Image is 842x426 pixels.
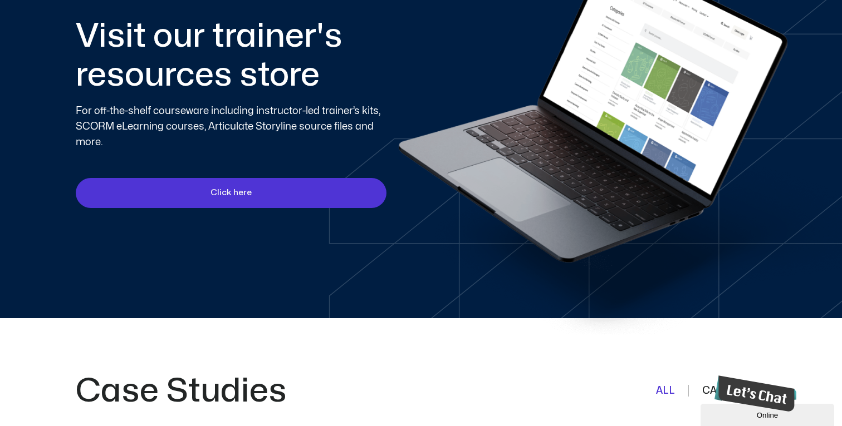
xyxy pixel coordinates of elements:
[76,103,386,150] p: For off-the-shelf courseware including instructor-led trainer’s kits, SCORM eLearning courses, Ar...
[710,371,796,416] iframe: chat widget
[210,186,252,200] span: Click here
[76,178,386,208] a: Click here
[4,4,91,41] img: Chat attention grabber
[701,402,836,426] iframe: chat widget
[688,385,766,397] button: Case Study
[76,371,287,410] h2: Case Studies
[76,17,386,95] h2: Visit our trainer's resources store
[643,385,675,397] button: All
